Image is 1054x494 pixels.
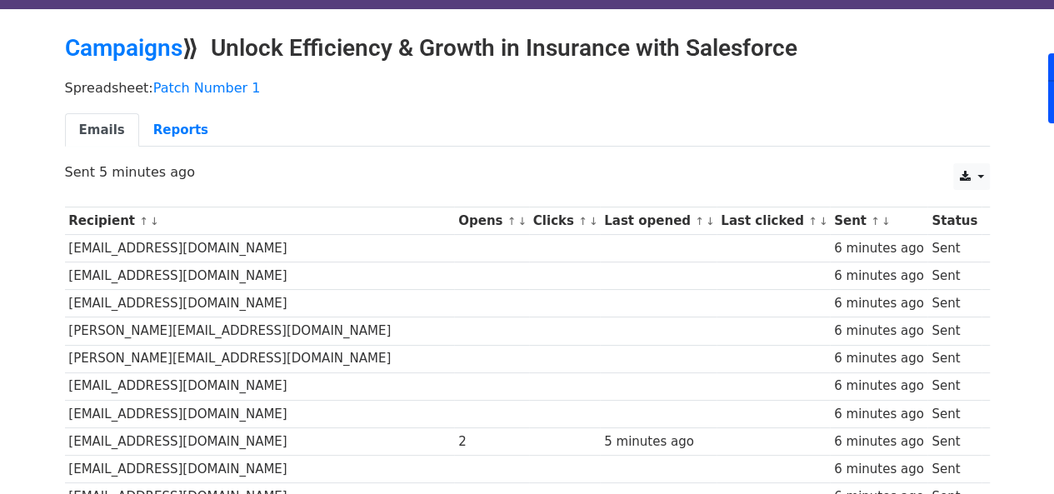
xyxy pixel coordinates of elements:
[927,427,981,455] td: Sent
[927,235,981,262] td: Sent
[65,427,455,455] td: [EMAIL_ADDRESS][DOMAIN_NAME]
[834,432,924,452] div: 6 minutes ago
[819,215,828,227] a: ↓
[65,372,455,400] td: [EMAIL_ADDRESS][DOMAIN_NAME]
[830,207,927,235] th: Sent
[153,80,261,96] a: Patch Number 1
[808,215,817,227] a: ↑
[65,207,455,235] th: Recipient
[882,215,891,227] a: ↓
[871,215,880,227] a: ↑
[604,432,712,452] div: 5 minutes ago
[150,215,159,227] a: ↓
[834,377,924,396] div: 6 minutes ago
[65,163,990,181] p: Sent 5 minutes ago
[927,400,981,427] td: Sent
[65,290,455,317] td: [EMAIL_ADDRESS][DOMAIN_NAME]
[589,215,598,227] a: ↓
[529,207,600,235] th: Clicks
[927,207,981,235] th: Status
[717,207,830,235] th: Last clicked
[834,405,924,424] div: 6 minutes ago
[139,215,148,227] a: ↑
[971,414,1054,494] iframe: Chat Widget
[578,215,587,227] a: ↑
[834,460,924,479] div: 6 minutes ago
[927,455,981,482] td: Sent
[65,79,990,97] p: Spreadsheet:
[65,345,455,372] td: [PERSON_NAME][EMAIL_ADDRESS][DOMAIN_NAME]
[927,262,981,290] td: Sent
[65,34,990,62] h2: ⟫ Unlock Efficiency & Growth in Insurance with Salesforce
[65,34,182,62] a: Campaigns
[507,215,517,227] a: ↑
[65,317,455,345] td: [PERSON_NAME][EMAIL_ADDRESS][DOMAIN_NAME]
[927,345,981,372] td: Sent
[695,215,704,227] a: ↑
[834,239,924,258] div: 6 minutes ago
[927,372,981,400] td: Sent
[834,349,924,368] div: 6 minutes ago
[834,322,924,341] div: 6 minutes ago
[834,294,924,313] div: 6 minutes ago
[65,400,455,427] td: [EMAIL_ADDRESS][DOMAIN_NAME]
[927,317,981,345] td: Sent
[65,455,455,482] td: [EMAIL_ADDRESS][DOMAIN_NAME]
[517,215,527,227] a: ↓
[927,290,981,317] td: Sent
[454,207,529,235] th: Opens
[65,235,455,262] td: [EMAIL_ADDRESS][DOMAIN_NAME]
[458,432,525,452] div: 2
[834,267,924,286] div: 6 minutes ago
[65,113,139,147] a: Emails
[65,262,455,290] td: [EMAIL_ADDRESS][DOMAIN_NAME]
[706,215,715,227] a: ↓
[600,207,717,235] th: Last opened
[139,113,222,147] a: Reports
